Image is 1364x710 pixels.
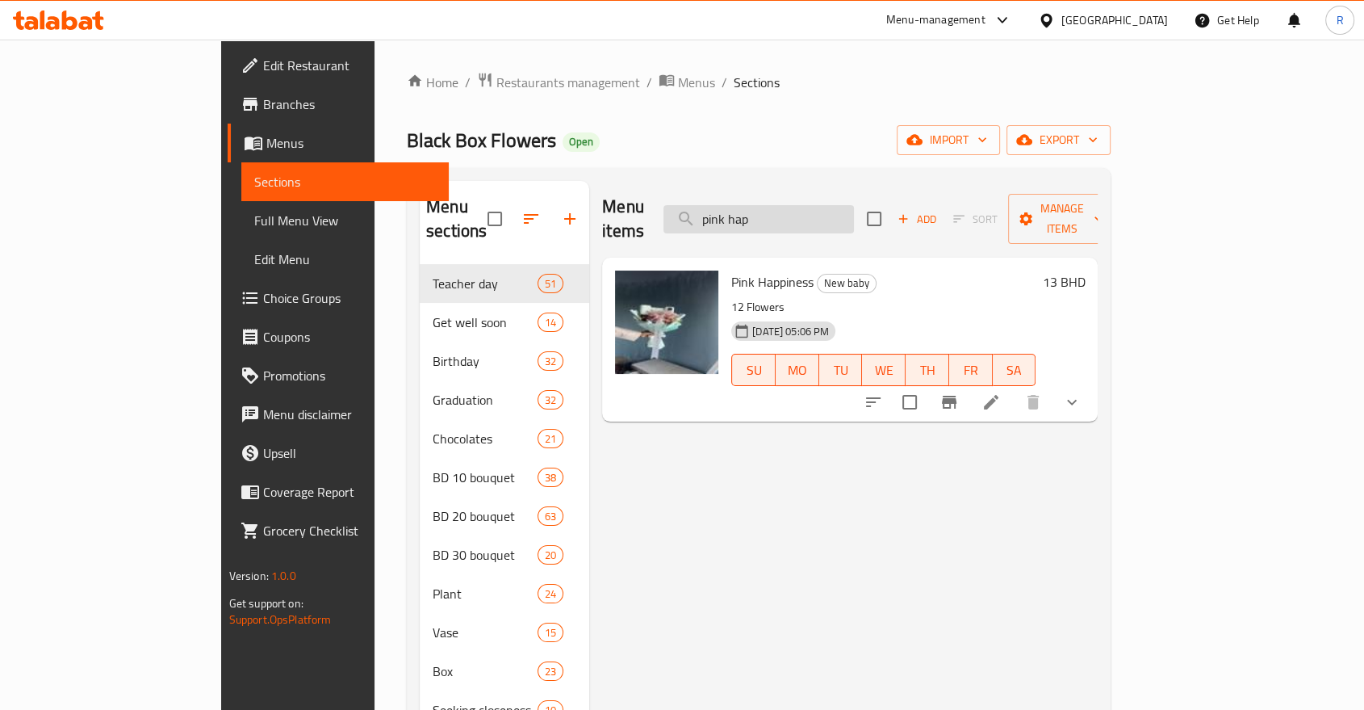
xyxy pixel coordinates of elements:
h6: 13 BHD [1042,271,1085,293]
span: Birthday [433,351,538,371]
div: Menu-management [886,11,985,30]
span: Sort sections [512,200,550,238]
div: Teacher day51 [420,264,589,303]
span: WE [868,359,899,382]
span: TU [826,359,856,382]
a: Support.OpsPlatform [229,609,332,630]
a: Edit Menu [241,240,449,279]
a: Sections [241,162,449,201]
span: 32 [538,393,563,408]
button: Add section [550,200,589,238]
div: items [538,313,563,332]
span: Plant [433,584,538,603]
span: Add [895,210,939,229]
a: Edit menu item [981,393,1001,412]
span: BD 10 bouquet [433,468,538,487]
button: Branch-specific-item [930,383,969,422]
div: [GEOGRAPHIC_DATA] [1061,11,1168,29]
h2: Menu sections [426,195,487,243]
a: Branches [228,85,449,124]
span: BD 30 bouquet [433,545,538,565]
span: Grocery Checklist [263,521,436,540]
span: Edit Restaurant [263,56,436,75]
div: Graduation32 [420,380,589,419]
button: MO [776,354,819,386]
span: Select all sections [478,202,512,236]
span: Menu disclaimer [263,405,436,424]
span: Box [433,662,538,681]
li: / [646,73,652,92]
span: SU [738,359,769,382]
a: Upsell [228,434,449,473]
div: Get well soon14 [420,303,589,342]
nav: breadcrumb [407,72,1111,93]
span: Sections [254,172,436,191]
span: Choice Groups [263,288,436,308]
div: New baby [817,274,877,293]
div: items [538,390,563,410]
input: search [663,205,854,233]
svg: Show Choices [1062,393,1082,412]
button: Manage items [1008,194,1116,244]
button: TH [906,354,949,386]
span: Add item [891,207,943,232]
span: Vase [433,623,538,642]
span: 14 [538,315,563,330]
p: 12 Flowers [731,297,1036,317]
a: Grocery Checklist [228,511,449,550]
span: New baby [818,274,876,292]
span: TH [912,359,943,382]
span: 38 [538,470,563,485]
button: delete [1014,383,1052,422]
span: FR [956,359,986,382]
button: FR [949,354,993,386]
div: Vase15 [420,613,589,652]
a: Promotions [228,356,449,395]
span: Menus [266,133,436,153]
span: Pink Happiness [731,270,814,294]
span: Restaurants management [496,73,640,92]
li: / [722,73,727,92]
span: 21 [538,431,563,447]
div: BD 30 bouquet20 [420,536,589,574]
div: Chocolates21 [420,419,589,458]
span: Select section first [943,207,1008,232]
span: 20 [538,548,563,563]
span: Chocolates [433,429,538,448]
div: items [538,623,563,642]
div: items [538,274,563,293]
span: Menus [678,73,715,92]
div: Open [563,132,600,152]
button: TU [819,354,863,386]
span: Graduation [433,390,538,410]
button: SA [993,354,1036,386]
span: Get support on: [229,593,303,614]
span: Manage items [1021,199,1103,239]
a: Menus [228,124,449,162]
li: / [465,73,471,92]
button: export [1006,125,1111,155]
span: Full Menu View [254,211,436,230]
div: BD 20 bouquet63 [420,497,589,536]
span: Teacher day [433,274,538,293]
div: BD 10 bouquet38 [420,458,589,497]
button: Add [891,207,943,232]
span: import [910,130,987,150]
button: show more [1052,383,1091,422]
div: Box23 [420,652,589,691]
span: 1.0.0 [271,565,296,586]
div: Get well soon [433,313,538,332]
div: items [538,468,563,487]
span: Sections [734,73,780,92]
span: Select to update [893,385,927,419]
a: Menus [659,72,715,93]
span: Select section [857,202,891,236]
span: R [1336,11,1343,29]
div: Birthday32 [420,342,589,380]
span: 24 [538,586,563,602]
span: Upsell [263,443,436,463]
